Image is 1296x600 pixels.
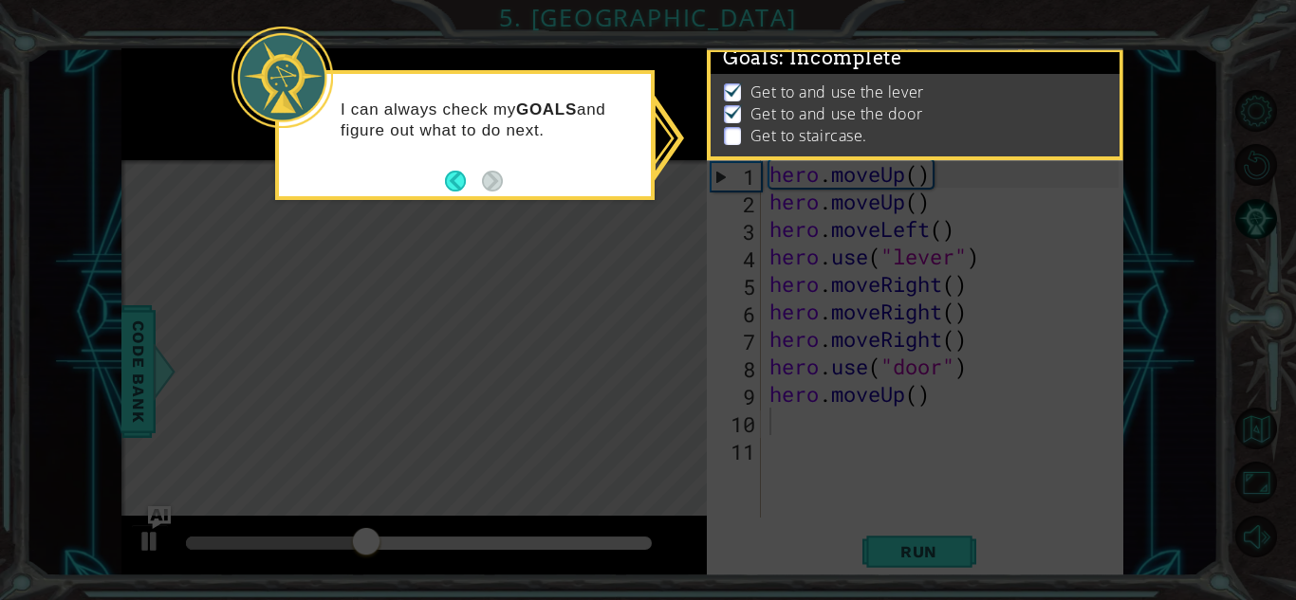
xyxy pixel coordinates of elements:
[723,46,902,70] span: Goals
[516,100,577,118] strong: GOALS
[341,100,638,141] p: I can always check my and figure out what to do next.
[750,103,923,124] p: Get to and use the door
[724,82,743,97] img: Check mark for checkbox
[445,171,482,191] button: Back
[724,103,743,118] img: Check mark for checkbox
[779,46,901,69] span: : Incomplete
[750,125,867,146] p: Get to staircase.
[750,82,924,102] p: Get to and use the lever
[482,171,503,191] button: Next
